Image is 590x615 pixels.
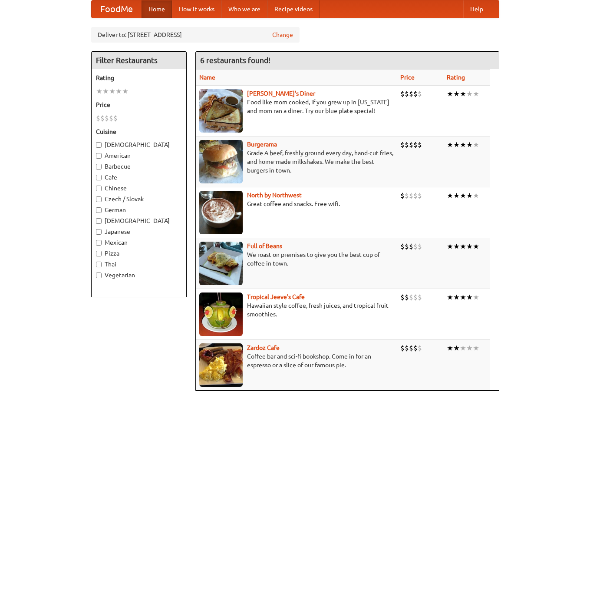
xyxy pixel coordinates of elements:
[96,162,182,171] label: Barbecue
[453,191,460,200] li: ★
[413,343,418,353] li: $
[466,140,473,150] li: ★
[447,191,453,200] li: ★
[400,74,415,81] a: Price
[96,260,182,269] label: Thai
[96,249,182,258] label: Pizza
[405,140,409,150] li: $
[96,251,102,256] input: Pizza
[247,344,280,351] a: Zardoz Cafe
[199,250,393,268] p: We roast on premises to give you the best cup of coffee in town.
[199,301,393,319] p: Hawaiian style coffee, fresh juices, and tropical fruit smoothies.
[115,86,122,96] li: ★
[405,89,409,99] li: $
[409,343,413,353] li: $
[267,0,320,18] a: Recipe videos
[199,343,243,387] img: zardoz.jpg
[400,140,405,150] li: $
[400,343,405,353] li: $
[199,191,243,234] img: north.jpg
[413,242,418,251] li: $
[199,74,215,81] a: Name
[96,151,182,160] label: American
[400,191,405,200] li: $
[96,86,102,96] li: ★
[199,352,393,369] p: Coffee bar and sci-fi bookshop. Come in for an espresso or a slice of our famous pie.
[96,238,182,247] label: Mexican
[247,293,305,300] a: Tropical Jeeve's Cafe
[247,141,277,148] b: Burgerama
[96,173,182,182] label: Cafe
[473,89,479,99] li: ★
[460,89,466,99] li: ★
[413,140,418,150] li: $
[96,216,182,225] label: [DEMOGRAPHIC_DATA]
[96,153,102,159] input: American
[418,89,422,99] li: $
[409,242,413,251] li: $
[122,86,129,96] li: ★
[142,0,172,18] a: Home
[413,293,418,302] li: $
[447,89,453,99] li: ★
[473,293,479,302] li: ★
[413,89,418,99] li: $
[96,207,102,213] input: German
[418,140,422,150] li: $
[460,191,466,200] li: ★
[400,242,405,251] li: $
[473,242,479,251] li: ★
[96,142,102,148] input: [DEMOGRAPHIC_DATA]
[102,86,109,96] li: ★
[96,218,102,224] input: [DEMOGRAPHIC_DATA]
[405,343,409,353] li: $
[247,243,282,249] b: Full of Beans
[466,191,473,200] li: ★
[92,0,142,18] a: FoodMe
[96,175,102,180] input: Cafe
[199,293,243,336] img: jeeves.jpg
[247,90,315,97] a: [PERSON_NAME]'s Diner
[466,89,473,99] li: ★
[96,271,182,279] label: Vegetarian
[96,273,102,278] input: Vegetarian
[473,191,479,200] li: ★
[247,192,302,199] a: North by Northwest
[453,140,460,150] li: ★
[409,89,413,99] li: $
[96,164,102,170] input: Barbecue
[199,149,393,175] p: Grade A beef, freshly ground every day, hand-cut fries, and home-made milkshakes. We make the bes...
[418,343,422,353] li: $
[447,74,465,81] a: Rating
[453,89,460,99] li: ★
[200,56,270,64] ng-pluralize: 6 restaurants found!
[96,127,182,136] h5: Cuisine
[447,343,453,353] li: ★
[172,0,221,18] a: How it works
[466,242,473,251] li: ★
[447,293,453,302] li: ★
[199,98,393,115] p: Food like mom cooked, if you grew up in [US_STATE] and mom ran a diner. Try our blue plate special!
[96,196,102,202] input: Czech / Slovak
[96,229,102,235] input: Japanese
[460,242,466,251] li: ★
[199,89,243,133] img: sallys.jpg
[473,140,479,150] li: ★
[460,140,466,150] li: ★
[96,140,182,149] label: [DEMOGRAPHIC_DATA]
[221,0,267,18] a: Who we are
[405,191,409,200] li: $
[96,73,182,82] h5: Rating
[463,0,490,18] a: Help
[91,27,300,43] div: Deliver to: [STREET_ADDRESS]
[409,191,413,200] li: $
[447,140,453,150] li: ★
[460,343,466,353] li: ★
[466,343,473,353] li: ★
[405,242,409,251] li: $
[413,191,418,200] li: $
[466,293,473,302] li: ★
[96,100,182,109] h5: Price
